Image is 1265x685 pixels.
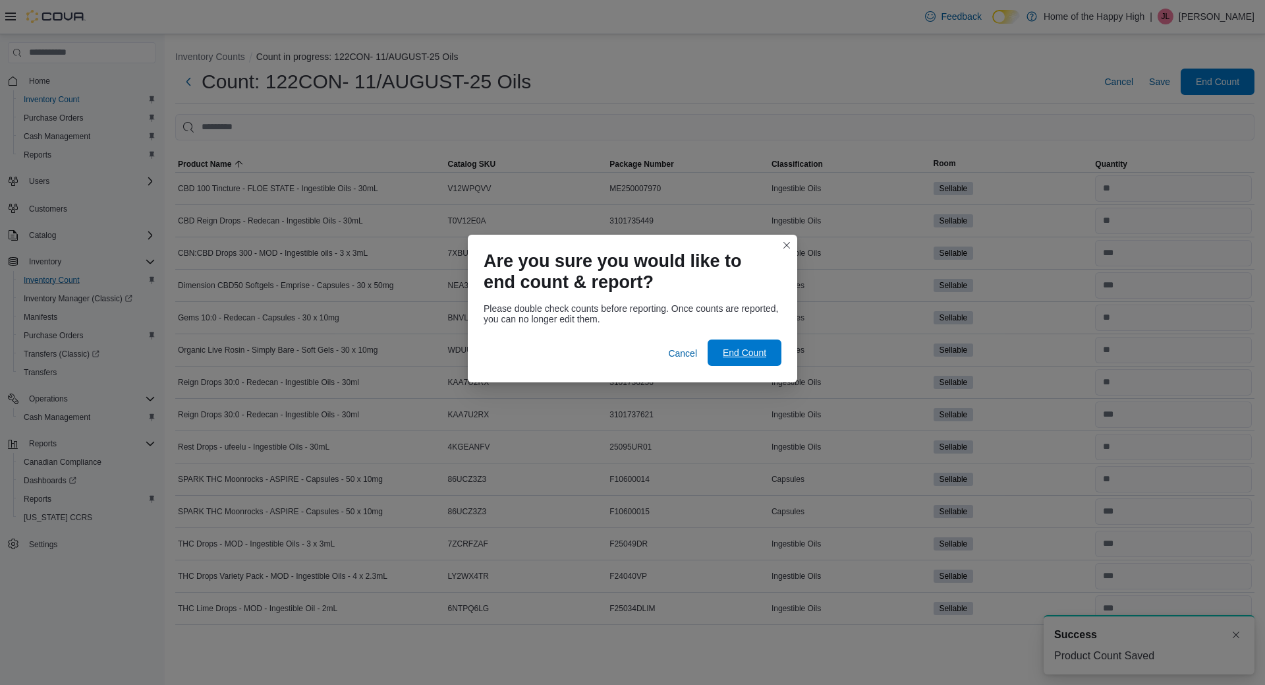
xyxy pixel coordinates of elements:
[484,251,771,293] h1: Are you sure you would like to end count & report?
[708,340,781,366] button: End Count
[723,346,766,359] span: End Count
[668,347,697,360] span: Cancel
[779,237,795,253] button: Closes this modal window
[484,303,781,324] div: Please double check counts before reporting. Once counts are reported, you can no longer edit them.
[663,340,702,367] button: Cancel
